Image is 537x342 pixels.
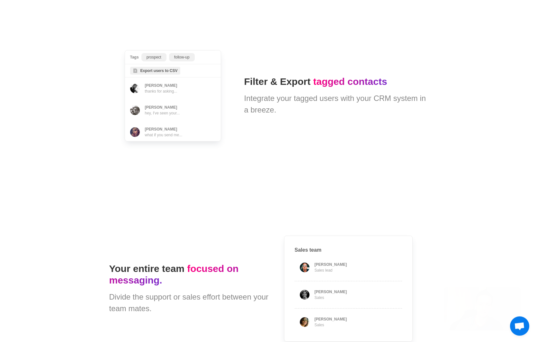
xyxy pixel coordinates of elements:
[444,287,521,331] img: testimonial cover frame
[244,76,428,87] h1: Filter & Export
[244,93,428,116] div: Integrate your tagged users with your CRM system in a breeze.
[313,76,387,87] span: tagged contacts
[109,263,269,286] h1: Your entire team
[109,291,269,314] div: Divide the support or sales effort between your team mates.
[109,263,239,285] span: focused on messaging.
